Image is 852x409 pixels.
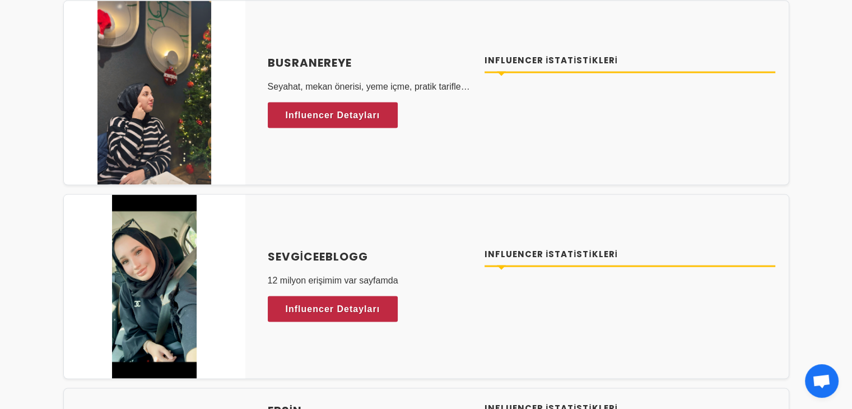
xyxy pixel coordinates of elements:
p: Seyahat, mekan önerisi, yeme içme, pratik tarifler konularında içerik üretiyorum. [268,80,472,94]
a: Influencer Detayları [268,296,398,322]
span: Influencer Detayları [286,301,380,318]
a: busranereye [268,54,472,71]
h4: Influencer İstatistikleri [485,54,775,67]
a: Açık sohbet [805,364,839,398]
span: Influencer Detayları [286,107,380,124]
a: sevgiceeblogg [268,248,472,265]
a: Influencer Detayları [268,103,398,128]
p: 12 milyon erişimim var sayfamda [268,274,472,287]
h4: Influencer İstatistikleri [485,248,775,261]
